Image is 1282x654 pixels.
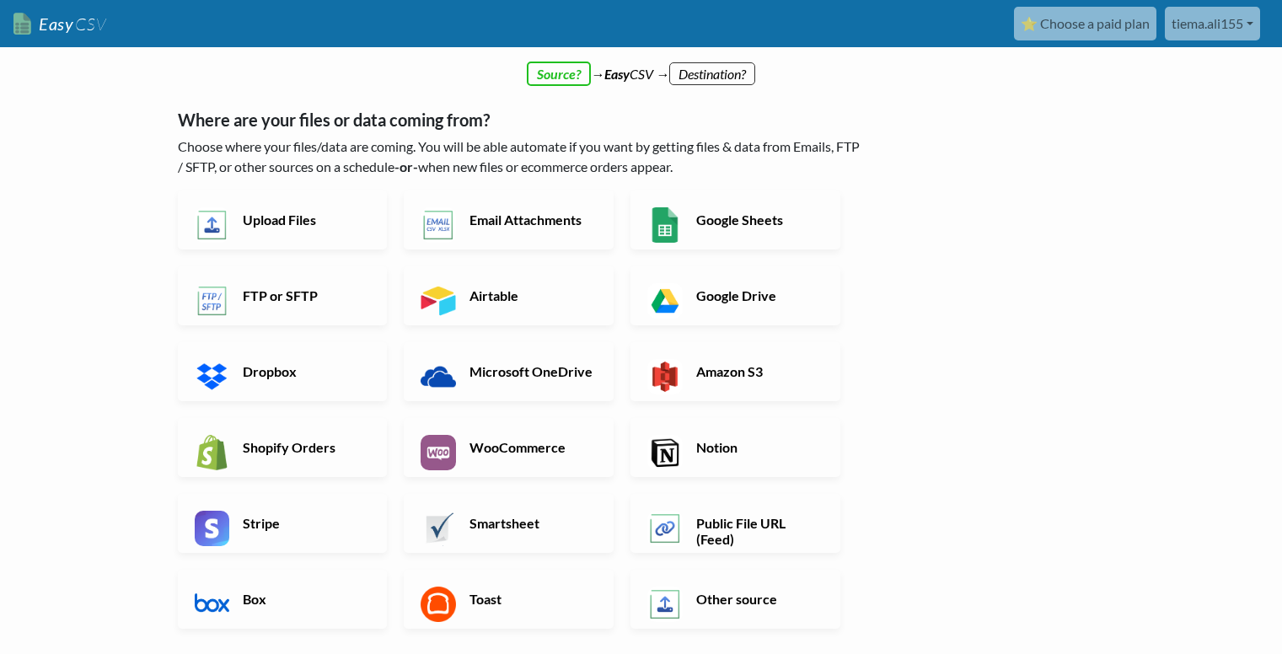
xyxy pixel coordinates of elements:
[692,591,824,607] h6: Other source
[465,515,598,531] h6: Smartsheet
[421,283,456,319] img: Airtable App & API
[1014,7,1156,40] a: ⭐ Choose a paid plan
[178,137,865,177] p: Choose where your files/data are coming. You will be able automate if you want by getting files &...
[647,207,683,243] img: Google Sheets App & API
[630,418,840,477] a: Notion
[421,359,456,394] img: Microsoft OneDrive App & API
[178,418,388,477] a: Shopify Orders
[647,587,683,622] img: Other Source App & API
[1165,7,1260,40] a: tiema.ali155
[239,212,371,228] h6: Upload Files
[421,511,456,546] img: Smartsheet App & API
[178,342,388,401] a: Dropbox
[178,110,865,130] h5: Where are your files or data coming from?
[421,207,456,243] img: Email New CSV or XLSX File App & API
[239,515,371,531] h6: Stripe
[394,158,418,174] b: -or-
[421,587,456,622] img: Toast App & API
[692,212,824,228] h6: Google Sheets
[404,190,614,249] a: Email Attachments
[73,13,106,35] span: CSV
[630,266,840,325] a: Google Drive
[630,190,840,249] a: Google Sheets
[465,212,598,228] h6: Email Attachments
[239,363,371,379] h6: Dropbox
[630,342,840,401] a: Amazon S3
[161,47,1122,84] div: → CSV →
[404,266,614,325] a: Airtable
[692,439,824,455] h6: Notion
[239,591,371,607] h6: Box
[465,591,598,607] h6: Toast
[692,363,824,379] h6: Amazon S3
[239,287,371,303] h6: FTP or SFTP
[178,190,388,249] a: Upload Files
[195,587,230,622] img: Box App & API
[465,363,598,379] h6: Microsoft OneDrive
[178,570,388,629] a: Box
[404,494,614,553] a: Smartsheet
[404,570,614,629] a: Toast
[404,418,614,477] a: WooCommerce
[647,435,683,470] img: Notion App & API
[195,207,230,243] img: Upload Files App & API
[647,511,683,546] img: Public File URL App & API
[195,511,230,546] img: Stripe App & API
[465,439,598,455] h6: WooCommerce
[630,494,840,553] a: Public File URL (Feed)
[239,439,371,455] h6: Shopify Orders
[195,283,230,319] img: FTP or SFTP App & API
[692,515,824,547] h6: Public File URL (Feed)
[647,359,683,394] img: Amazon S3 App & API
[195,435,230,470] img: Shopify App & API
[630,570,840,629] a: Other source
[692,287,824,303] h6: Google Drive
[13,7,106,41] a: EasyCSV
[465,287,598,303] h6: Airtable
[647,283,683,319] img: Google Drive App & API
[195,359,230,394] img: Dropbox App & API
[178,266,388,325] a: FTP or SFTP
[421,435,456,470] img: WooCommerce App & API
[404,342,614,401] a: Microsoft OneDrive
[178,494,388,553] a: Stripe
